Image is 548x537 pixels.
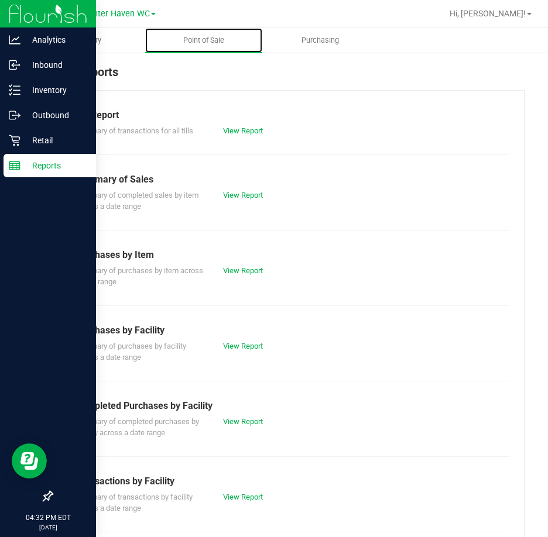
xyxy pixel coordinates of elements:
div: Summary of Sales [76,173,501,187]
div: Purchases by Facility [76,323,501,338]
span: Summary of completed purchases by facility across a date range [76,417,199,438]
a: View Report [223,191,263,199]
inline-svg: Outbound [9,109,20,121]
span: Purchasing [286,35,355,46]
p: Inbound [20,58,91,72]
a: Point of Sale [145,28,262,53]
span: Point of Sale [167,35,240,46]
iframe: Resource center [12,443,47,479]
p: 04:32 PM EDT [5,512,91,523]
p: Outbound [20,108,91,122]
a: View Report [223,493,263,501]
a: View Report [223,342,263,350]
inline-svg: Inventory [9,84,20,96]
p: Inventory [20,83,91,97]
div: POS Reports [52,63,525,90]
span: Summary of purchases by item across a date range [76,266,203,287]
div: Completed Purchases by Facility [76,399,501,413]
p: Retail [20,133,91,147]
span: Summary of transactions for all tills [76,126,193,135]
div: Purchases by Item [76,248,501,262]
span: Summary of transactions by facility across a date range [76,493,193,513]
span: Winter Haven WC [83,9,150,19]
span: Summary of completed sales by item across a date range [76,191,198,211]
a: View Report [223,417,263,426]
span: Hi, [PERSON_NAME]! [450,9,526,18]
a: View Report [223,126,263,135]
inline-svg: Retail [9,135,20,146]
inline-svg: Reports [9,160,20,171]
p: Reports [20,159,91,173]
a: Purchasing [262,28,379,53]
p: Analytics [20,33,91,47]
p: [DATE] [5,523,91,532]
div: Transactions by Facility [76,474,501,488]
a: View Report [223,266,263,275]
span: Summary of purchases by facility across a date range [76,342,186,362]
inline-svg: Inbound [9,59,20,71]
inline-svg: Analytics [9,34,20,46]
div: Till Report [76,108,501,122]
